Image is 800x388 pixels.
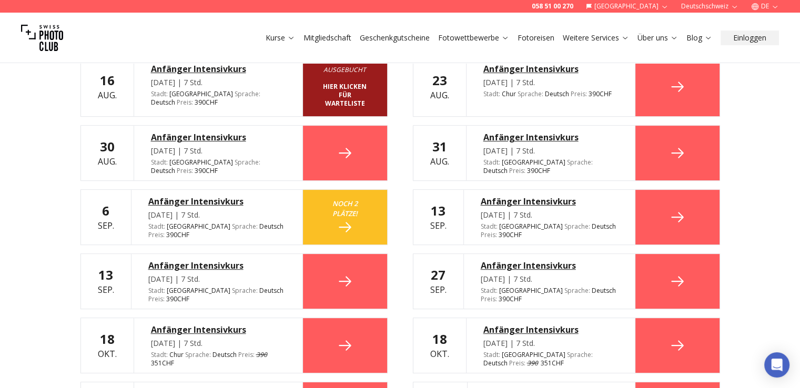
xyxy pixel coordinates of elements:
span: Stadt : [151,350,168,359]
b: 18 [100,330,115,348]
div: [DATE] | 7 Std. [483,338,618,349]
div: Open Intercom Messenger [764,352,789,377]
div: [DATE] | 7 Std. [148,274,286,284]
div: Anfänger Intensivkurs [483,63,618,75]
span: Sprache : [564,222,590,231]
div: [GEOGRAPHIC_DATA] 390 CHF [481,287,618,303]
a: Anfänger Intensivkurs [151,131,286,144]
b: 6 [102,202,109,219]
a: Anfänger Intensivkurs [481,195,618,208]
button: Über uns [633,30,682,45]
span: Stadt : [483,350,500,359]
a: Fotoreisen [518,33,554,43]
div: Sep. [98,267,114,296]
span: Sprache : [518,89,543,98]
i: Ausgebucht [320,66,370,74]
div: [GEOGRAPHIC_DATA] 390 CHF [148,222,286,239]
span: Preis : [148,294,165,303]
span: Preis : [509,359,525,367]
span: Preis : [238,350,255,359]
div: Chur 390 CHF [483,90,618,98]
button: Einloggen [721,30,779,45]
span: Stadt : [148,222,165,231]
a: Anfänger Intensivkurs [151,323,286,336]
span: Deutsch [259,222,283,231]
span: Preis : [481,294,497,303]
span: Preis : [481,230,497,239]
b: 13 [431,202,445,219]
span: Deutsch [483,167,508,175]
div: [GEOGRAPHIC_DATA] 390 CHF [481,222,618,239]
span: Deutsch [483,359,508,367]
button: Geschenkgutscheine [356,30,434,45]
button: Blog [682,30,716,45]
div: Aug. [98,72,117,101]
div: Sep. [430,202,447,232]
div: Sep. [98,202,114,232]
span: Sprache : [235,89,260,98]
a: Noch 2 Plätze! [303,190,387,244]
div: [GEOGRAPHIC_DATA] 390 CHF [151,158,286,175]
span: Stadt : [481,222,498,231]
span: Stadt : [148,286,165,295]
button: Mitgliedschaft [299,30,356,45]
div: [DATE] | 7 Std. [483,146,618,156]
div: [DATE] | 7 Std. [483,77,618,88]
span: Preis : [177,166,193,175]
a: Geschenkgutscheine [360,33,430,43]
div: [DATE] | 7 Std. [481,210,618,220]
div: [DATE] | 7 Std. [151,77,286,88]
div: Chur CHF [151,351,286,367]
span: Deutsch [212,351,237,359]
span: Preis : [571,89,587,98]
span: Stadt : [151,158,168,167]
div: [GEOGRAPHIC_DATA] 390 CHF [148,287,286,303]
img: Swiss photo club [21,17,63,59]
b: 16 [100,72,115,89]
span: Stadt : [151,89,168,98]
div: Anfänger Intensivkurs [151,63,286,75]
span: Deutsch [592,287,616,295]
b: 27 [431,266,445,283]
span: 390 [527,359,539,367]
a: Ausgebucht Hier klicken für Warteliste [303,57,387,116]
a: Anfänger Intensivkurs [148,259,286,272]
small: Noch 2 Plätze! [320,199,370,219]
a: Anfänger Intensivkurs [483,131,618,144]
div: Aug. [430,72,449,101]
div: Okt. [430,331,449,360]
span: Sprache : [567,158,593,167]
span: Sprache : [567,350,593,359]
div: [DATE] | 7 Std. [148,210,286,220]
span: Preis : [509,166,525,175]
a: Weitere Services [563,33,629,43]
a: 058 51 00 270 [532,2,573,11]
span: Sprache : [232,222,258,231]
a: Anfänger Intensivkurs [483,323,618,336]
div: Sep. [430,267,447,296]
span: Stadt : [483,89,500,98]
span: Deutsch [545,90,569,98]
div: Aug. [98,138,117,168]
span: Deutsch [151,167,175,175]
div: [GEOGRAPHIC_DATA] 390 CHF [483,158,618,175]
span: 351 [527,359,552,367]
b: 31 [432,138,447,155]
a: Anfänger Intensivkurs [481,259,618,272]
b: 18 [432,330,447,348]
div: Aug. [430,138,449,168]
div: [DATE] | 7 Std. [151,146,286,156]
span: Deutsch [151,98,175,107]
b: 30 [100,138,115,155]
span: Deutsch [592,222,616,231]
span: Sprache : [232,286,258,295]
b: 13 [98,266,113,283]
span: Stadt : [481,286,498,295]
div: [GEOGRAPHIC_DATA] CHF [483,351,618,367]
b: Hier klicken für Warteliste [320,83,370,108]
